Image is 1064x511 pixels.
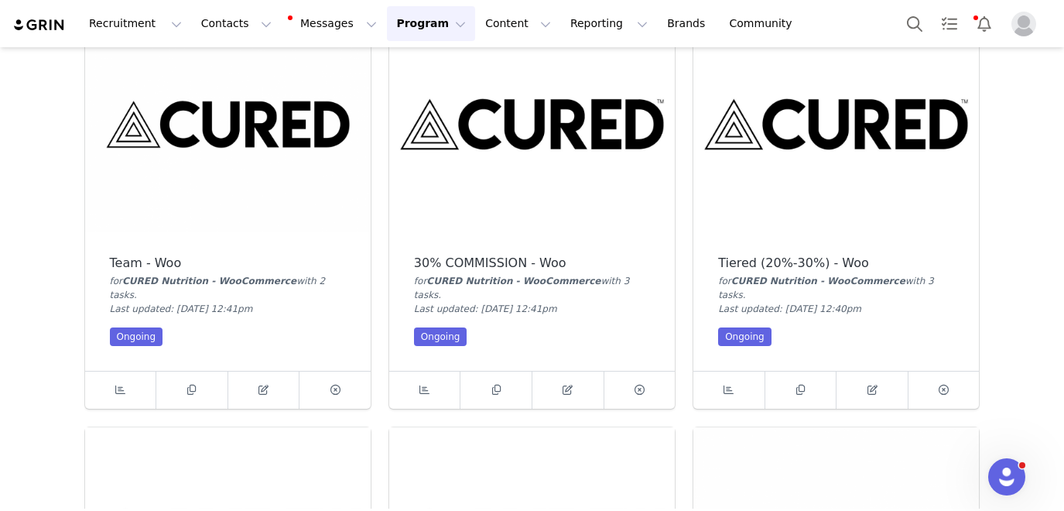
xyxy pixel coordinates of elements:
div: Ongoing [718,328,771,346]
div: Last updated: [DATE] 12:41pm [110,302,346,316]
div: Last updated: [DATE] 12:40pm [718,302,954,316]
img: Tiered (20%-30%) - Woo [693,17,979,231]
div: for with 3 task . [718,274,954,302]
span: CURED Nutrition - WooCommerce [122,276,296,286]
button: Reporting [561,6,657,41]
button: Search [898,6,932,41]
button: Contacts [192,6,281,41]
div: Ongoing [110,328,163,346]
img: grin logo [12,18,67,33]
img: placeholder-profile.jpg [1011,12,1036,36]
span: CURED Nutrition - WooCommerce [731,276,905,286]
span: s [433,290,438,300]
button: Recruitment [80,6,191,41]
button: Messages [282,6,386,41]
img: 30% COMMISSION - Woo [389,17,675,231]
div: Last updated: [DATE] 12:41pm [414,302,650,316]
button: Notifications [967,6,1001,41]
button: Profile [1002,12,1052,36]
img: Team - Woo [85,17,371,231]
span: s [737,290,742,300]
button: Program [387,6,475,41]
div: for with 3 task . [414,274,650,302]
div: 30% COMMISSION - Woo [414,256,650,270]
a: Brands [658,6,719,41]
div: Tiered (20%-30%) - Woo [718,256,954,270]
a: Tasks [932,6,966,41]
div: Team - Woo [110,256,346,270]
div: Ongoing [414,328,467,346]
a: Community [720,6,809,41]
iframe: Intercom live chat [988,458,1025,496]
span: CURED Nutrition - WooCommerce [426,276,600,286]
div: for with 2 task . [110,274,346,302]
button: Content [476,6,560,41]
span: s [129,290,134,300]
